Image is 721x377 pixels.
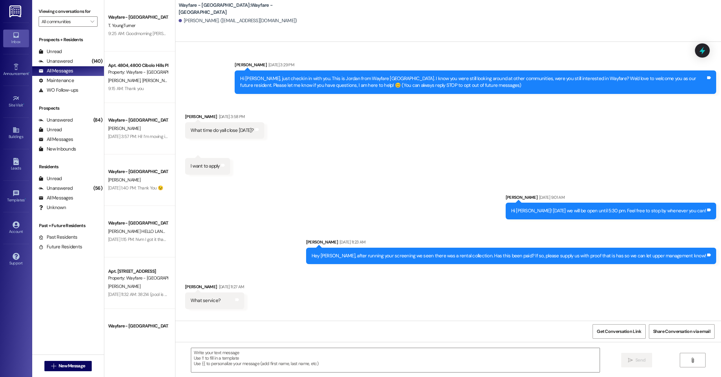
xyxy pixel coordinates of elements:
[39,68,73,74] div: All Messages
[621,353,652,367] button: Send
[179,2,307,16] b: Wayfare - [GEOGRAPHIC_DATA]: Wayfare - [GEOGRAPHIC_DATA]
[108,220,168,226] div: Wayfare - [GEOGRAPHIC_DATA]
[39,175,62,182] div: Unread
[3,30,29,47] a: Inbox
[108,62,168,69] div: Apt. 4804, 4800 Cibolo Hills Pky
[240,75,706,89] div: Hi [PERSON_NAME], just checkin in with you. This is Jordan from Wayfare [GEOGRAPHIC_DATA]. I know...
[511,207,706,214] div: Hi [PERSON_NAME]! [DATE] we will be open until 5:30 pm. Feel free to stop by whenever you can!
[39,185,73,192] div: Unanswered
[191,127,254,134] div: What time do yall close [DATE]?
[108,133,260,139] div: [DATE] 3:57 PM: Hi! I’m moving in [DATE]. Am I allowed to mount the TV on the wall?
[39,136,73,143] div: All Messages
[649,324,715,339] button: Share Conversation via email
[39,58,73,65] div: Unanswered
[25,197,26,201] span: •
[217,283,244,290] div: [DATE] 11:27 AM
[108,177,140,183] span: [PERSON_NAME]
[39,195,73,201] div: All Messages
[3,219,29,237] a: Account
[90,19,94,24] i: 
[191,163,220,170] div: I want to apply
[108,125,140,131] span: [PERSON_NAME]
[39,126,62,133] div: Unread
[32,105,104,112] div: Prospects
[59,363,85,369] span: New Message
[628,358,633,363] i: 
[39,6,98,16] label: Viewing conversations for
[92,115,104,125] div: (84)
[235,61,716,70] div: [PERSON_NAME]
[23,102,24,106] span: •
[108,69,168,76] div: Property: Wayfare - [GEOGRAPHIC_DATA]
[593,324,645,339] button: Get Conversation Link
[32,222,104,229] div: Past + Future Residents
[338,239,365,245] div: [DATE] 11:23 AM
[191,297,220,304] div: What service?
[108,283,140,289] span: [PERSON_NAME]
[108,275,168,281] div: Property: Wayfare - [GEOGRAPHIC_DATA]
[108,291,180,297] div: [DATE] 11:32 AM: 38214 (pool is 038214)
[9,5,23,17] img: ResiDesk Logo
[597,328,641,335] span: Get Conversation Link
[690,358,695,363] i: 
[217,113,245,120] div: [DATE] 3:58 PM
[29,70,30,75] span: •
[108,185,163,191] div: [DATE] 1:40 PM: Thank You 😉
[108,14,168,21] div: Wayfare - [GEOGRAPHIC_DATA]
[3,93,29,110] a: Site Visit •
[179,17,297,24] div: [PERSON_NAME]. ([EMAIL_ADDRESS][DOMAIN_NAME])
[653,328,710,335] span: Share Conversation via email
[32,36,104,43] div: Prospects + Residents
[108,168,168,175] div: Wayfare - [GEOGRAPHIC_DATA]
[267,61,294,68] div: [DATE] 3:29 PM
[306,239,716,248] div: [PERSON_NAME]
[39,204,66,211] div: Unknown
[108,78,142,83] span: [PERSON_NAME]
[635,357,645,363] span: Send
[32,163,104,170] div: Residents
[108,23,135,28] span: T. YoungTurner
[538,194,565,201] div: [DATE] 9:01 AM
[3,156,29,173] a: Leads
[108,86,144,91] div: 9:15 AM: Thank you
[42,16,87,27] input: All communities
[108,323,168,329] div: Wayfare - [GEOGRAPHIC_DATA]
[3,124,29,142] a: Buildings
[39,117,73,124] div: Unanswered
[108,331,140,337] span: [PERSON_NAME]
[39,234,78,241] div: Past Residents
[108,31,502,36] div: 9:25 AM: Goodmorning [PERSON_NAME]! The last day the price will stay $1777 would be [DATE]. After...
[3,251,29,268] a: Support
[39,77,74,84] div: Maintenance
[44,361,92,371] button: New Message
[51,363,56,369] i: 
[108,228,173,234] span: [PERSON_NAME] HELLO LANDING
[39,48,62,55] div: Unread
[108,236,177,242] div: [DATE] 1:15 PM: Nvm I got it thank you!
[39,87,78,94] div: WO Follow-ups
[108,117,168,124] div: Wayfare - [GEOGRAPHIC_DATA]
[185,283,244,292] div: [PERSON_NAME]
[92,183,104,193] div: (56)
[312,253,706,259] div: Hey [PERSON_NAME], after running your screening we seen there was a rental collection. Has this b...
[142,78,174,83] span: [PERSON_NAME]
[39,146,76,152] div: New Inbounds
[185,113,264,122] div: [PERSON_NAME]
[3,188,29,205] a: Templates •
[90,56,104,66] div: (140)
[39,244,82,250] div: Future Residents
[506,194,716,203] div: [PERSON_NAME]
[108,268,168,275] div: Apt. [STREET_ADDRESS]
